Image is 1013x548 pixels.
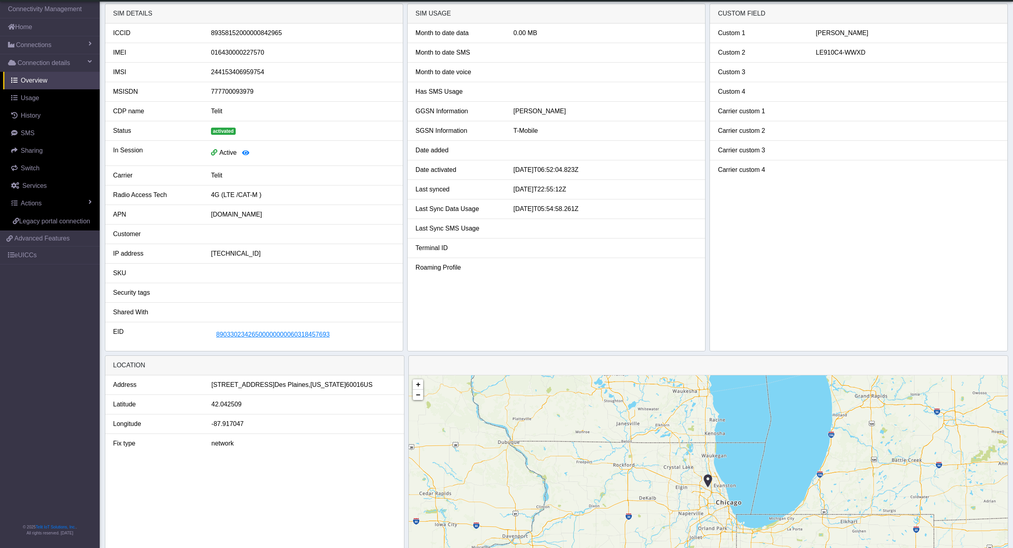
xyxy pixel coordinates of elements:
a: SMS [3,124,100,142]
div: SIM usage [408,4,705,24]
div: Month to date data [410,28,507,38]
div: IP address [107,249,205,258]
button: 89033023426500000000060318457693 [211,327,335,342]
div: GGSN Information [410,106,507,116]
div: Custom 1 [712,28,810,38]
span: Services [22,182,47,189]
span: Connection details [18,58,70,68]
span: Sharing [21,147,43,154]
div: Fix type [107,439,206,448]
div: Latitude [107,400,206,409]
div: 777700093979 [205,87,401,97]
a: Actions [3,195,100,212]
div: Carrier custom 4 [712,165,810,175]
div: Carrier custom 2 [712,126,810,136]
div: Roaming Profile [410,263,507,272]
div: Customer [107,229,205,239]
a: Switch [3,160,100,177]
div: Security tags [107,288,205,298]
div: Telit [205,106,401,116]
span: Usage [21,95,39,101]
div: T-Mobile [507,126,703,136]
div: Date added [410,146,507,155]
a: History [3,107,100,124]
div: Status [107,126,205,136]
a: Zoom in [413,379,423,390]
div: Month to date SMS [410,48,507,57]
div: Custom 2 [712,48,810,57]
div: Shared With [107,308,205,317]
span: Overview [21,77,47,84]
div: 4G (LTE /CAT-M ) [205,190,401,200]
a: Zoom out [413,390,423,400]
div: Custom 4 [712,87,810,97]
div: EID [107,327,205,342]
div: SKU [107,268,205,278]
div: Custom field [710,4,1007,24]
div: 42.042509 [205,400,402,409]
span: SMS [21,130,35,136]
span: activated [211,128,236,135]
span: [STREET_ADDRESS] [211,380,274,390]
div: Carrier custom 1 [712,106,810,116]
div: Month to date voice [410,67,507,77]
a: Overview [3,72,100,89]
div: MSISDN [107,87,205,97]
div: SIM details [105,4,403,24]
div: IMSI [107,67,205,77]
div: In Session [107,146,205,161]
span: Actions [21,200,41,207]
div: network [205,439,402,448]
div: Last Sync Data Usage [410,204,507,214]
a: Usage [3,89,100,107]
div: Longitude [107,419,206,429]
span: Active [219,149,237,156]
div: 0.00 MB [507,28,703,38]
div: 016430000227570 [205,48,401,57]
div: Custom 3 [712,67,810,77]
div: Terminal ID [410,243,507,253]
div: Last synced [410,185,507,194]
div: ICCID [107,28,205,38]
span: Des Plaines, [274,380,310,390]
div: [PERSON_NAME] [507,106,703,116]
a: Telit IoT Solutions, Inc. [36,525,76,529]
button: View session details [237,146,254,161]
div: LOCATION [105,356,404,375]
a: Sharing [3,142,100,160]
div: Carrier custom 3 [712,146,810,155]
span: Advanced Features [14,234,70,243]
div: LE910C4-WWXD [810,48,1006,57]
div: Radio Access Tech [107,190,205,200]
div: Telit [205,171,401,180]
div: SGSN Information [410,126,507,136]
div: Last Sync SMS Usage [410,224,507,233]
div: -87.917047 [205,419,402,429]
span: 60016 [346,380,364,390]
div: [DATE]T05:54:58.261Z [507,204,703,214]
div: CDP name [107,106,205,116]
div: [TECHNICAL_ID] [205,249,401,258]
span: 89033023426500000000060318457693 [216,331,330,338]
div: [PERSON_NAME] [810,28,1006,38]
div: APN [107,210,205,219]
div: 89358152000000842965 [205,28,401,38]
div: Has SMS Usage [410,87,507,97]
div: Address [107,380,206,390]
span: US [364,380,372,390]
div: Carrier [107,171,205,180]
div: [DATE]T06:52:04.823Z [507,165,703,175]
a: Services [3,177,100,195]
span: [US_STATE] [310,380,346,390]
span: Switch [21,165,39,171]
span: Legacy portal connection [19,218,90,225]
span: Connections [16,40,51,50]
div: [DOMAIN_NAME] [205,210,401,219]
div: [DATE]T22:55:12Z [507,185,703,194]
div: IMEI [107,48,205,57]
span: History [21,112,41,119]
div: 244153406959754 [205,67,401,77]
div: Date activated [410,165,507,175]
